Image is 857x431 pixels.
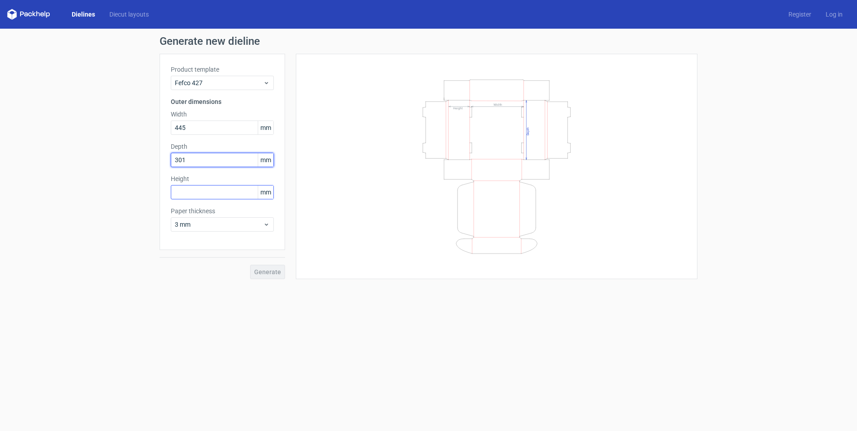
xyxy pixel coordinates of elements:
a: Dielines [65,10,102,19]
text: Width [493,102,502,106]
span: mm [258,121,273,134]
label: Height [171,174,274,183]
h3: Outer dimensions [171,97,274,106]
label: Depth [171,142,274,151]
span: 3 mm [175,220,263,229]
label: Width [171,110,274,119]
text: Depth [526,127,530,135]
h1: Generate new dieline [160,36,697,47]
span: Fefco 427 [175,78,263,87]
span: mm [258,153,273,167]
text: Height [453,106,463,110]
span: mm [258,185,273,199]
label: Product template [171,65,274,74]
a: Log in [818,10,850,19]
a: Diecut layouts [102,10,156,19]
a: Register [781,10,818,19]
label: Paper thickness [171,207,274,215]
